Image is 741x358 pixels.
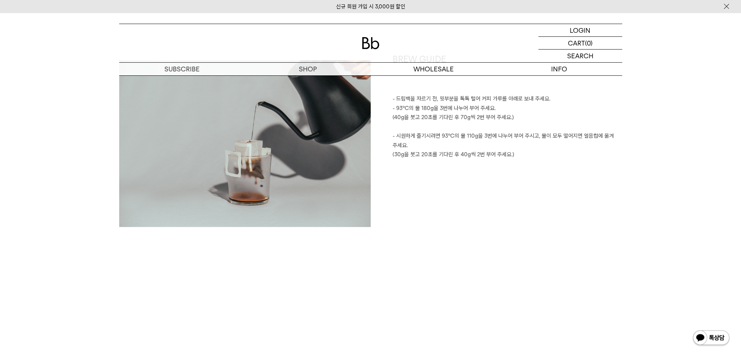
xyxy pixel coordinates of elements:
img: 로고 [362,37,379,49]
a: LOGIN [538,24,622,37]
a: 신규 회원 가입 시 3,000원 할인 [336,3,405,10]
p: INFO [496,63,622,75]
a: CART (0) [538,37,622,50]
p: SEARCH [567,50,593,62]
img: 카카오톡 채널 1:1 채팅 버튼 [692,330,730,347]
p: - 드립백을 자르기 전, 윗부분을 톡톡 털어 커피 가루를 아래로 보내 주세요. [393,94,622,104]
p: - 93℃의 물 180g을 3번에 나누어 부어 주세요. [393,104,622,113]
p: (30g을 붓고 20초를 기다린 후 40g씩 2번 부어 주세요.) [393,150,622,160]
a: SHOP [245,63,371,75]
a: SUBSCRIBE [119,63,245,75]
img: eba011224159e0c31aaa4577f61ebaa0_112438.jpg [119,60,371,227]
p: (0) [585,37,593,49]
p: WHOLESALE [371,63,496,75]
p: LOGIN [570,24,590,36]
p: (40g을 붓고 20초를 기다린 후 70g씩 2번 부어 주세요.) [393,113,622,122]
p: CART [568,37,585,49]
p: - 시원하게 즐기시려면 93℃의 물 110g을 3번에 나누어 부어 주시고, 물이 모두 떨어지면 얼음컵에 옮겨 주세요. [393,131,622,150]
